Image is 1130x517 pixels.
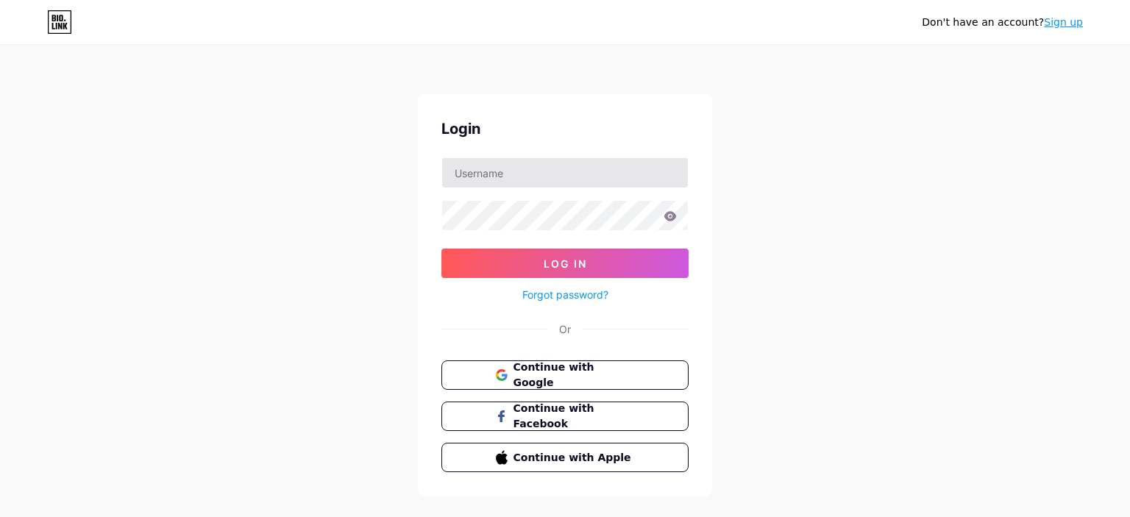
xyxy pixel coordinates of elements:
div: Login [441,118,689,140]
button: Continue with Facebook [441,402,689,431]
span: Continue with Apple [514,450,635,466]
a: Sign up [1044,16,1083,28]
div: Don't have an account? [922,15,1083,30]
a: Forgot password? [522,287,608,302]
span: Log In [544,257,587,270]
span: Continue with Facebook [514,401,635,432]
button: Continue with Apple [441,443,689,472]
div: Or [559,321,571,337]
button: Log In [441,249,689,278]
button: Continue with Google [441,360,689,390]
input: Username [442,158,688,188]
span: Continue with Google [514,360,635,391]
